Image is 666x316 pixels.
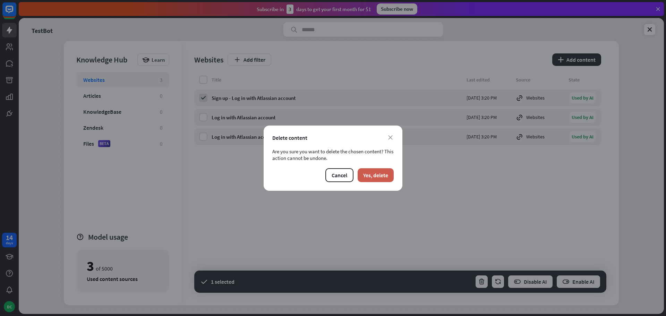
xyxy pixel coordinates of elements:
button: Yes, delete [358,168,394,182]
div: Are you sure you want to delete the chosen content? This action cannot be undone. [272,148,394,161]
button: Cancel [325,168,353,182]
div: Delete content [272,134,394,141]
i: close [388,135,393,140]
button: Open LiveChat chat widget [6,3,26,24]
